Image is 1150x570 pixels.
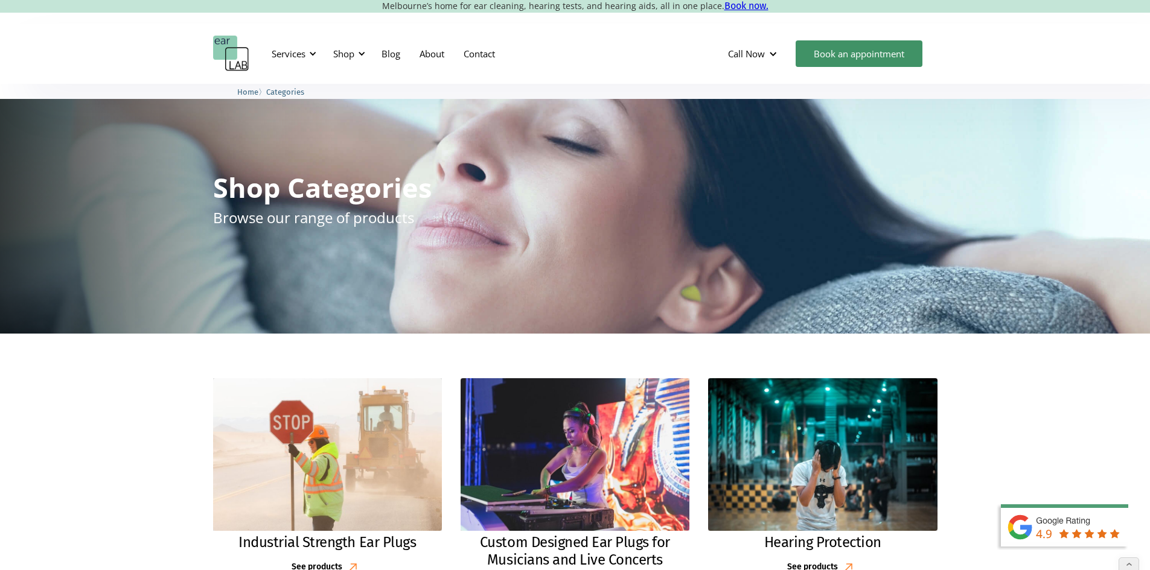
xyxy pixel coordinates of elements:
div: Call Now [718,36,790,72]
div: Call Now [728,48,765,60]
a: home [213,36,249,72]
a: Home [237,86,258,97]
h2: Custom Designed Ear Plugs for Musicians and Live Concerts [473,534,677,569]
img: Custom Designed Ear Plugs for Musicians and Live Concerts [461,378,689,531]
span: Categories [266,87,304,97]
h2: Hearing Protection [764,534,881,551]
div: Shop [326,36,369,72]
div: Shop [333,48,354,60]
a: About [410,36,454,71]
li: 〉 [237,86,266,98]
div: Services [272,48,305,60]
span: Home [237,87,258,97]
h2: Industrial Strength Ear Plugs [238,534,416,551]
img: Industrial Strength Ear Plugs [213,378,442,531]
a: Book an appointment [796,40,922,67]
a: Categories [266,86,304,97]
img: Hearing Protection [708,378,937,531]
h1: Shop Categories [213,174,432,201]
a: Contact [454,36,505,71]
a: Blog [372,36,410,71]
div: Services [264,36,320,72]
p: Browse our range of products [213,207,414,228]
